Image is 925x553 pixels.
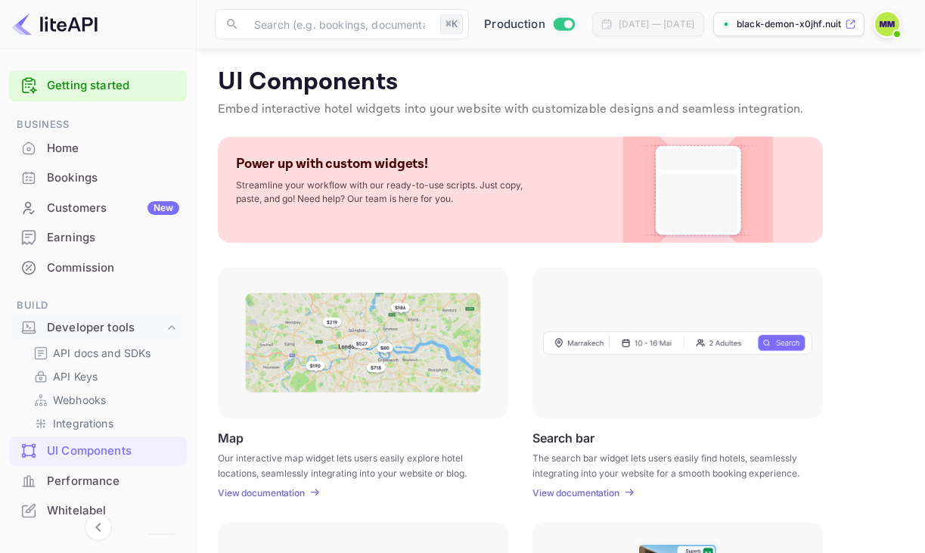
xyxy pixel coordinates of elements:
[9,315,187,341] div: Developer tools
[245,9,434,39] input: Search (e.g. bookings, documentation)
[12,12,98,36] img: LiteAPI logo
[47,229,179,247] div: Earnings
[33,368,175,384] a: API Keys
[47,319,164,337] div: Developer tools
[47,502,179,520] div: Whitelabel
[47,473,179,490] div: Performance
[532,430,594,445] p: Search bar
[9,496,187,526] div: Whitelabel
[9,117,187,133] span: Business
[478,16,580,33] div: Switch to Sandbox mode
[9,194,187,223] div: CustomersNew
[9,134,187,162] a: Home
[27,365,181,387] div: API Keys
[9,467,187,495] a: Performance
[47,259,179,277] div: Commission
[875,12,899,36] img: munir mohammed
[9,194,187,222] a: CustomersNew
[53,368,98,384] p: API Keys
[27,342,181,364] div: API docs and SDKs
[218,101,904,119] p: Embed interactive hotel widgets into your website with customizable designs and seamless integrat...
[484,16,545,33] span: Production
[27,389,181,411] div: Webhooks
[543,331,812,355] img: Search Frame
[9,253,187,283] div: Commission
[218,487,309,499] a: View documentation
[33,415,175,431] a: Integrations
[9,134,187,163] div: Home
[9,467,187,496] div: Performance
[9,436,187,464] a: UI Components
[33,345,175,361] a: API docs and SDKs
[9,163,187,193] div: Bookings
[637,137,759,243] img: Custom Widget PNG
[218,67,904,98] p: UI Components
[9,297,187,314] span: Build
[27,412,181,434] div: Integrations
[245,293,481,393] img: Map Frame
[9,223,187,251] a: Earnings
[85,514,112,541] button: Collapse navigation
[532,487,619,499] p: View documentation
[9,253,187,281] a: Commission
[218,487,305,499] p: View documentation
[737,17,842,31] p: black-demon-x0jhf.nuit...
[532,487,624,499] a: View documentation
[218,451,489,478] p: Our interactive map widget lets users easily explore hotel locations, seamlessly integrating into...
[9,436,187,466] div: UI Components
[236,179,539,206] p: Streamline your workflow with our ready-to-use scripts. Just copy, paste, and go! Need help? Our ...
[619,17,694,31] div: [DATE] — [DATE]
[47,140,179,157] div: Home
[53,415,113,431] p: Integrations
[33,392,175,408] a: Webhooks
[236,155,428,172] p: Power up with custom widgets!
[53,392,106,408] p: Webhooks
[9,496,187,524] a: Whitelabel
[532,451,804,478] p: The search bar widget lets users easily find hotels, seamlessly integrating into your website for...
[47,200,179,217] div: Customers
[440,14,463,34] div: ⌘K
[147,201,179,215] div: New
[9,223,187,253] div: Earnings
[9,163,187,191] a: Bookings
[218,430,244,445] p: Map
[47,443,179,460] div: UI Components
[47,77,179,95] a: Getting started
[9,70,187,101] div: Getting started
[47,169,179,187] div: Bookings
[53,345,151,361] p: API docs and SDKs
